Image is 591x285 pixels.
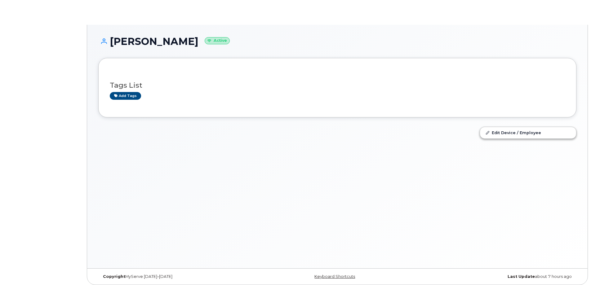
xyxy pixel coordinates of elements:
strong: Last Update [508,274,535,279]
a: Keyboard Shortcuts [314,274,355,279]
strong: Copyright [103,274,125,279]
a: Edit Device / Employee [480,127,576,138]
div: MyServe [DATE]–[DATE] [98,274,258,279]
small: Active [205,37,230,44]
div: about 7 hours ago [417,274,576,279]
h1: [PERSON_NAME] [98,36,576,47]
h3: Tags List [110,81,565,89]
a: Add tags [110,92,141,100]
